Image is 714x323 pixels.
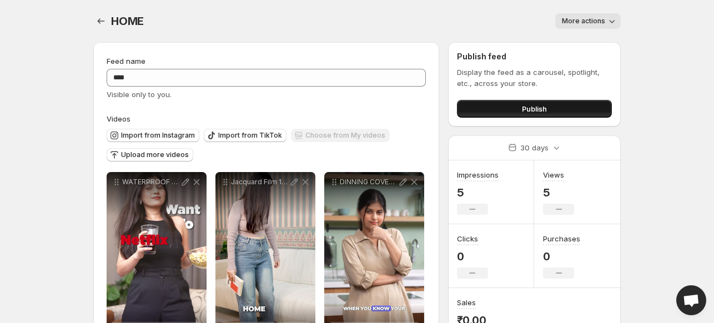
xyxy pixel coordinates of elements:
[520,142,549,153] p: 30 days
[543,250,580,263] p: 0
[204,129,286,142] button: Import from TikTok
[93,13,109,29] button: Settings
[121,150,189,159] span: Upload more videos
[340,178,398,186] p: DINNING COVER 1 FINAL
[457,250,488,263] p: 0
[555,13,621,29] button: More actions
[457,67,612,89] p: Display the feed as a carousel, spotlight, etc., across your store.
[107,90,172,99] span: Visible only to you.
[543,186,574,199] p: 5
[457,233,478,244] h3: Clicks
[107,129,199,142] button: Import from Instagram
[121,131,195,140] span: Import from Instagram
[218,131,282,140] span: Import from TikTok
[107,57,145,65] span: Feed name
[457,100,612,118] button: Publish
[457,51,612,62] h2: Publish feed
[562,17,605,26] span: More actions
[107,148,193,161] button: Upload more videos
[522,103,547,114] span: Publish
[107,114,130,123] span: Videos
[676,285,706,315] a: Open chat
[122,178,180,186] p: WATERPROOF MAT Film 1 final
[457,169,499,180] h3: Impressions
[111,14,144,28] span: HOME
[457,186,499,199] p: 5
[543,169,564,180] h3: Views
[231,178,289,186] p: Jacquard Film 1 Final
[543,233,580,244] h3: Purchases
[457,297,476,308] h3: Sales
